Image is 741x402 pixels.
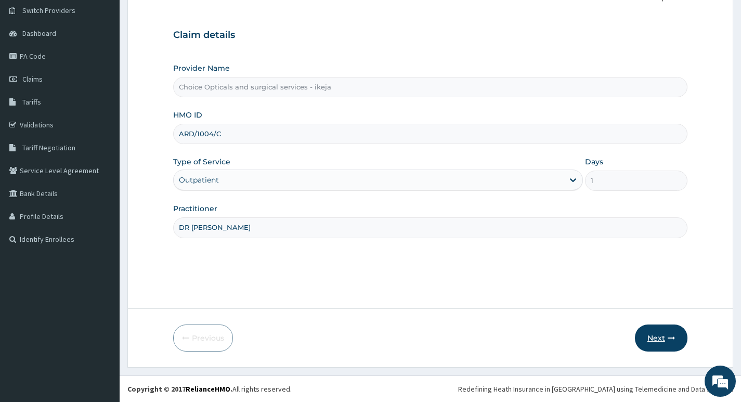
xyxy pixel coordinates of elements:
label: Type of Service [173,157,230,167]
span: Dashboard [22,29,56,38]
div: Minimize live chat window [171,5,196,30]
footer: All rights reserved. [120,375,741,402]
label: Provider Name [173,63,230,73]
span: Switch Providers [22,6,75,15]
h3: Claim details [173,30,687,41]
button: Next [635,325,687,352]
div: Outpatient [179,175,219,185]
label: Practitioner [173,203,217,214]
a: RelianceHMO [186,384,230,394]
textarea: Type your message and hit 'Enter' [5,284,198,320]
div: Redefining Heath Insurance in [GEOGRAPHIC_DATA] using Telemedicine and Data Science! [458,384,733,394]
div: Chat with us now [54,58,175,72]
input: Enter HMO ID [173,124,687,144]
span: Tariffs [22,97,41,107]
input: Enter Name [173,217,687,238]
span: Claims [22,74,43,84]
img: d_794563401_company_1708531726252_794563401 [19,52,42,78]
button: Previous [173,325,233,352]
label: Days [585,157,603,167]
strong: Copyright © 2017 . [127,384,232,394]
span: We're online! [60,131,144,236]
span: Tariff Negotiation [22,143,75,152]
label: HMO ID [173,110,202,120]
